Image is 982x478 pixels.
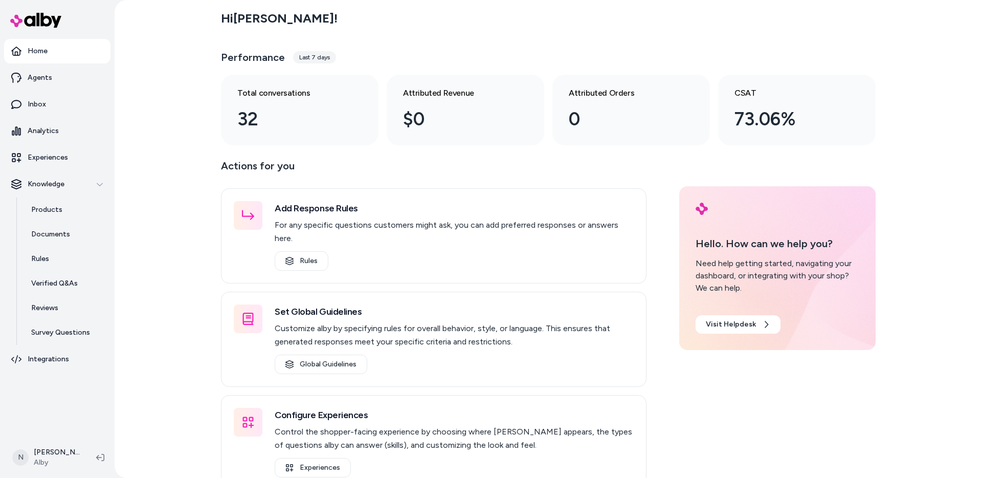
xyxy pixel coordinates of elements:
[21,222,110,247] a: Documents
[4,172,110,197] button: Knowledge
[403,105,511,133] div: $0
[21,320,110,345] a: Survey Questions
[34,447,80,458] p: [PERSON_NAME]
[4,145,110,170] a: Experiences
[28,73,52,83] p: Agents
[221,50,285,64] h3: Performance
[6,441,88,474] button: N[PERSON_NAME]Alby
[275,355,367,374] a: Global Guidelines
[275,219,634,245] p: For any specific questions customers might ask, you can add preferred responses or answers here.
[221,11,338,26] h2: Hi [PERSON_NAME] !
[21,296,110,320] a: Reviews
[21,247,110,271] a: Rules
[10,13,61,28] img: alby Logo
[31,303,58,313] p: Reviews
[696,236,859,251] p: Hello. How can we help you?
[4,119,110,143] a: Analytics
[275,251,328,271] a: Rules
[31,229,70,240] p: Documents
[34,458,80,468] span: Alby
[569,87,677,99] h3: Attributed Orders
[552,75,710,145] a: Attributed Orders 0
[31,328,90,338] p: Survey Questions
[4,66,110,90] a: Agents
[12,449,29,466] span: N
[31,205,62,215] p: Products
[4,92,110,117] a: Inbox
[28,179,64,189] p: Knowledge
[696,203,708,215] img: alby Logo
[734,87,843,99] h3: CSAT
[387,75,544,145] a: Attributed Revenue $0
[31,254,49,264] p: Rules
[403,87,511,99] h3: Attributed Revenue
[293,51,336,63] div: Last 7 days
[28,46,48,56] p: Home
[275,322,634,349] p: Customize alby by specifying rules for overall behavior, style, or language. This ensures that ge...
[221,75,378,145] a: Total conversations 32
[28,99,46,110] p: Inbox
[696,315,780,334] a: Visit Helpdesk
[4,347,110,372] a: Integrations
[237,87,346,99] h3: Total conversations
[21,198,110,222] a: Products
[28,126,59,136] p: Analytics
[734,105,843,133] div: 73.06%
[237,105,346,133] div: 32
[275,425,634,452] p: Control the shopper-facing experience by choosing where [PERSON_NAME] appears, the types of quest...
[4,39,110,63] a: Home
[696,257,859,294] div: Need help getting started, navigating your dashboard, or integrating with your shop? We can help.
[31,278,78,289] p: Verified Q&As
[569,105,677,133] div: 0
[718,75,876,145] a: CSAT 73.06%
[275,408,634,422] h3: Configure Experiences
[28,354,69,364] p: Integrations
[28,153,68,163] p: Experiences
[21,271,110,296] a: Verified Q&As
[221,158,646,182] p: Actions for you
[275,201,634,215] h3: Add Response Rules
[275,305,634,319] h3: Set Global Guidelines
[275,458,351,477] a: Experiences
